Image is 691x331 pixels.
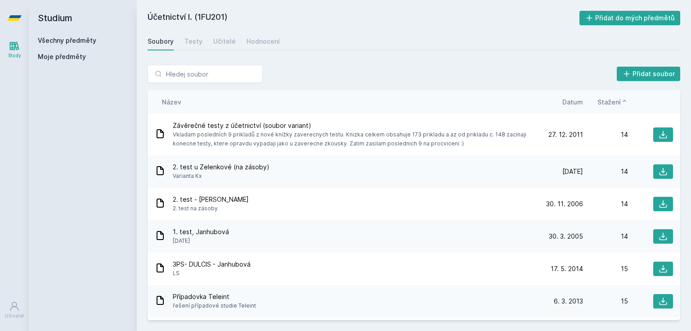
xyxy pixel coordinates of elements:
span: [DATE] [562,167,583,176]
div: Testy [184,37,202,46]
button: Přidat do mých předmětů [579,11,681,25]
div: Uživatel [5,313,24,319]
a: Study [2,36,27,63]
div: Soubory [148,37,174,46]
div: Učitelé [213,37,236,46]
span: Případovka Teleint [173,292,256,301]
span: [DATE] [173,236,229,245]
span: 27. 12. 2011 [548,130,583,139]
div: Hodnocení [247,37,280,46]
span: Moje předměty [38,52,86,61]
span: 2. test na zásoby [173,204,249,213]
div: 14 [583,130,628,139]
span: Varianta Kx [173,172,269,181]
a: Všechny předměty [38,36,96,44]
div: 14 [583,200,628,209]
a: Soubory [148,32,174,50]
span: 6. 3. 2013 [554,297,583,306]
span: řešení případové studie Teleint [173,301,256,310]
a: Testy [184,32,202,50]
span: 1. test, Janhubová [173,227,229,236]
span: 30. 11. 2006 [546,200,583,209]
span: 17. 5. 2014 [551,264,583,273]
div: 15 [583,264,628,273]
span: 2. test - [PERSON_NAME] [173,195,249,204]
span: 2. test u Zelenkové (na zásoby) [173,163,269,172]
span: LS [173,269,251,278]
div: Study [8,52,21,59]
input: Hledej soubor [148,65,263,83]
a: Učitelé [213,32,236,50]
button: Stažení [597,97,628,107]
a: Hodnocení [247,32,280,50]
button: Datum [562,97,583,107]
span: Závěrečné testy z účetnictví (soubor variant) [173,121,534,130]
button: Přidat soubor [617,67,681,81]
a: Uživatel [2,296,27,324]
span: Stažení [597,97,621,107]
div: 14 [583,232,628,241]
div: 15 [583,297,628,306]
div: 14 [583,167,628,176]
button: Název [162,97,181,107]
span: Vkladam posledních 9 prikladů z nové knížky zaverecnych testu. Knizka celkem obsahuje 173 priklad... [173,130,534,148]
span: 30. 3. 2005 [549,232,583,241]
h2: Účetnictví I. (1FU201) [148,11,579,25]
span: 3PS- DULCIS - Janhubová [173,260,251,269]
